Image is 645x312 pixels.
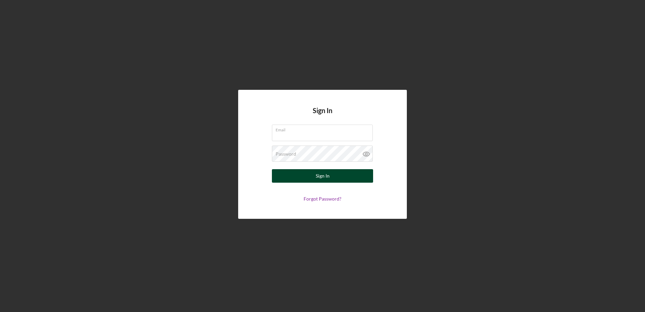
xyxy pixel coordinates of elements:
label: Email [276,125,373,132]
label: Password [276,151,296,157]
button: Sign In [272,169,373,183]
a: Forgot Password? [304,196,341,202]
h4: Sign In [313,107,332,125]
div: Sign In [316,169,330,183]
